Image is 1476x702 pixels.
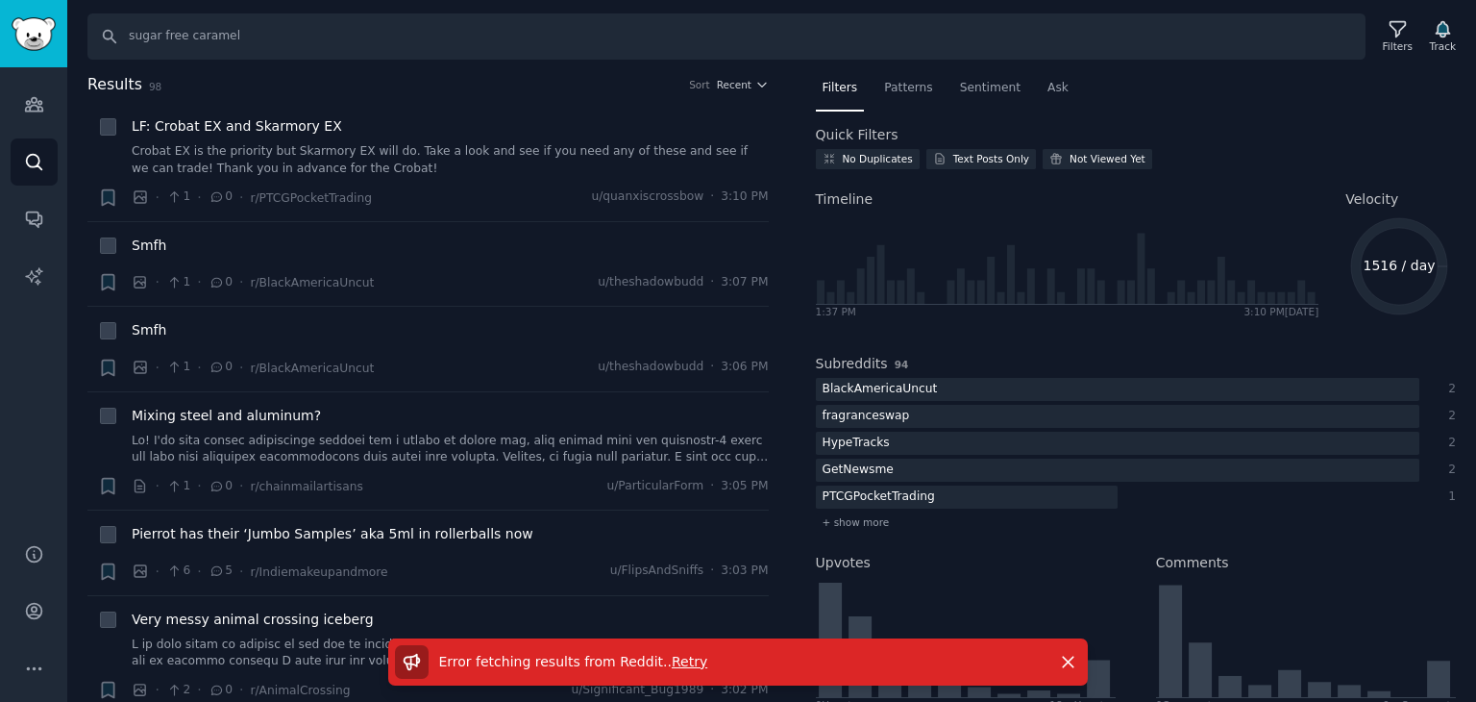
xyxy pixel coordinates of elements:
[598,359,703,376] span: u/theshadowbudd
[166,274,190,291] span: 1
[610,563,704,580] span: u/FlipsAndSniffs
[197,188,201,208] span: ·
[1156,553,1229,573] h2: Comments
[717,78,751,91] span: Recent
[156,358,160,378] span: ·
[1439,462,1457,479] div: 2
[87,13,1365,60] input: Search Keyword
[239,272,243,292] span: ·
[132,524,533,544] a: Pierrot has their ‘Jumbo Samples’ aka 5ml in rollerballs now
[149,81,161,92] span: 98
[156,476,160,496] span: ·
[721,188,768,206] span: 3:10 PM
[717,78,769,91] button: Recent
[209,478,233,495] span: 0
[816,125,898,145] h2: Quick Filters
[209,274,233,291] span: 0
[721,359,768,376] span: 3:06 PM
[439,654,672,669] span: Error fetching results from Reddit. .
[1439,489,1457,506] div: 1
[166,563,190,580] span: 6
[132,637,769,670] a: L ip dolo sitam co adipisc el sed doe te incididunt ut. L etdo mag al enimadmi veni Q'no exercit ...
[166,478,190,495] span: 1
[689,78,710,91] div: Sort
[823,515,890,529] span: + show more
[132,320,166,340] a: Smfh
[816,459,900,483] div: GetNewsme
[895,359,909,370] span: 94
[721,274,768,291] span: 3:07 PM
[816,432,897,456] div: HypeTracks
[710,478,714,495] span: ·
[816,553,871,573] h2: Upvotes
[598,274,703,291] span: u/theshadowbudd
[132,116,342,137] a: LF: Crobat EX and Skarmory EX
[606,478,703,495] span: u/ParticularForm
[132,406,321,426] a: Mixing steel and aluminum?
[132,433,769,466] a: Lo! I'do sita consec adipiscinge seddoei tem i utlabo et dolore mag, aliq enimad mini ven quisnos...
[1439,408,1457,425] div: 2
[884,80,932,97] span: Patterns
[816,378,945,402] div: BlackAmericaUncut
[1439,435,1457,452] div: 2
[1364,258,1436,273] text: 1516 / day
[166,188,190,206] span: 1
[209,188,233,206] span: 0
[132,236,166,256] a: Smfh
[591,188,703,206] span: u/quanxiscrossbow
[197,358,201,378] span: ·
[197,562,201,582] span: ·
[816,486,942,510] div: PTCGPocketTrading
[1439,381,1457,398] div: 2
[672,654,707,669] span: Retry
[710,274,714,291] span: ·
[250,565,387,579] span: r/Indiemakeupandmore
[132,610,374,630] a: Very messy animal crossing iceberg
[721,478,768,495] span: 3:05 PM
[156,562,160,582] span: ·
[816,305,856,318] div: 1:37 PM
[1383,39,1413,53] div: Filters
[87,73,142,97] span: Results
[197,272,201,292] span: ·
[843,152,913,165] div: No Duplicates
[816,189,873,210] span: Timeline
[721,563,768,580] span: 3:03 PM
[12,17,56,51] img: GummySearch logo
[823,80,858,97] span: Filters
[816,405,917,429] div: fragranceswap
[710,188,714,206] span: ·
[1423,16,1463,57] button: Track
[166,359,190,376] span: 1
[710,563,714,580] span: ·
[156,188,160,208] span: ·
[710,359,714,376] span: ·
[156,272,160,292] span: ·
[1345,189,1398,210] span: Velocity
[1070,152,1145,165] div: Not Viewed Yet
[209,359,233,376] span: 0
[197,476,201,496] span: ·
[250,362,374,375] span: r/BlackAmericaUncut
[816,354,888,374] h2: Subreddits
[239,358,243,378] span: ·
[960,80,1021,97] span: Sentiment
[250,191,371,205] span: r/PTCGPocketTrading
[250,276,374,289] span: r/BlackAmericaUncut
[250,480,362,493] span: r/chainmailartisans
[1430,39,1456,53] div: Track
[1047,80,1069,97] span: Ask
[1243,305,1318,318] div: 3:10 PM [DATE]
[953,152,1029,165] div: Text Posts Only
[239,562,243,582] span: ·
[239,188,243,208] span: ·
[132,143,769,177] a: Crobat EX is the priority but Skarmory EX will do. Take a look and see if you need any of these a...
[209,563,233,580] span: 5
[239,476,243,496] span: ·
